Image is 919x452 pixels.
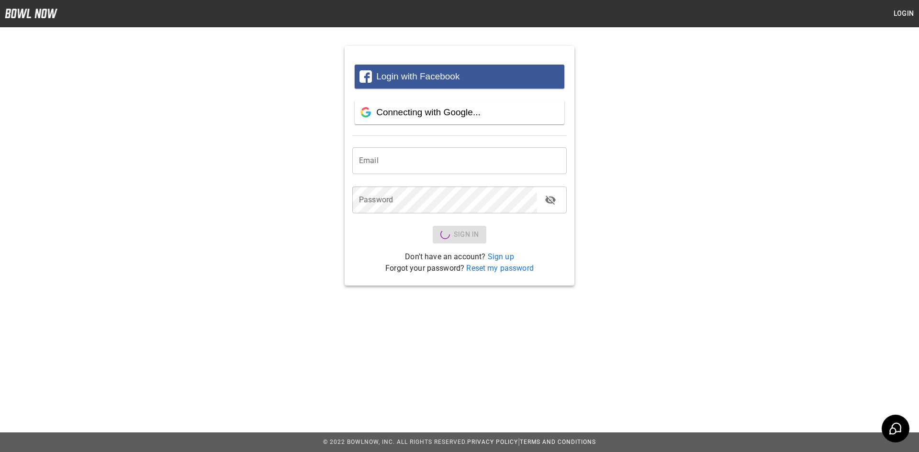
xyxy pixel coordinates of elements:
[467,439,518,445] a: Privacy Policy
[520,439,596,445] a: Terms and Conditions
[352,263,567,274] p: Forgot your password?
[323,439,467,445] span: © 2022 BowlNow, Inc. All Rights Reserved.
[376,71,459,81] span: Login with Facebook
[5,9,57,18] img: logo
[541,190,560,209] button: toggle password visibility
[376,107,481,117] span: Connecting with Google...
[488,252,514,261] a: Sign up
[355,65,564,88] button: Login with Facebook
[355,100,564,124] button: Connecting with Google...
[466,264,534,273] a: Reset my password
[888,5,919,22] button: Login
[352,251,567,263] p: Don't have an account?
